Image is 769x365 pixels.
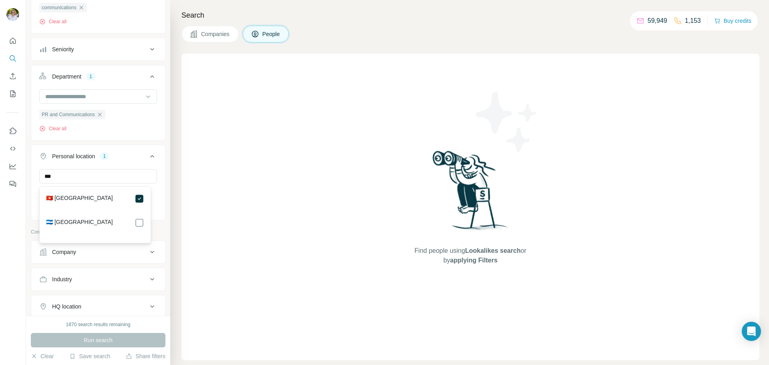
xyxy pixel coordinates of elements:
div: Personal location [52,152,95,160]
div: 1 [86,73,95,80]
span: Find people using or by [406,246,534,265]
button: Clear [31,352,54,360]
span: PR and Communications [42,111,95,118]
p: 1,153 [685,16,701,26]
span: People [262,30,281,38]
button: HQ location [31,297,165,316]
button: Search [6,51,19,66]
div: Seniority [52,45,74,53]
div: Open Intercom Messenger [742,322,761,341]
button: Share filters [126,352,165,360]
div: Department [52,73,81,81]
img: Avatar [6,8,19,21]
button: Clear all [39,125,66,132]
span: applying Filters [450,257,497,264]
button: My lists [6,87,19,101]
button: Use Surfe API [6,141,19,156]
img: Surfe Illustration - Stars [471,86,543,158]
p: Company information [31,228,165,236]
button: Use Surfe on LinkedIn [6,124,19,138]
span: communications [42,4,76,11]
span: Lookalikes search [465,247,521,254]
button: Buy credits [714,15,751,26]
button: Company [31,242,165,262]
button: Enrich CSV [6,69,19,83]
label: 🇭🇰 [GEOGRAPHIC_DATA] [46,194,113,204]
div: Industry [52,275,72,283]
button: Quick start [6,34,19,48]
span: Companies [201,30,230,38]
div: 1870 search results remaining [66,321,131,328]
button: Clear all [39,18,66,25]
label: 🇭🇳 [GEOGRAPHIC_DATA] [46,218,113,228]
button: Feedback [6,177,19,191]
button: Save search [69,352,110,360]
img: Surfe Illustration - Woman searching with binoculars [429,149,512,238]
button: Industry [31,270,165,289]
div: 1 [100,153,109,160]
button: Dashboard [6,159,19,173]
h4: Search [181,10,759,21]
button: Department1 [31,67,165,89]
button: Personal location1 [31,147,165,169]
button: Seniority [31,40,165,59]
p: 59,949 [648,16,667,26]
div: Company [52,248,76,256]
div: HQ location [52,302,81,311]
